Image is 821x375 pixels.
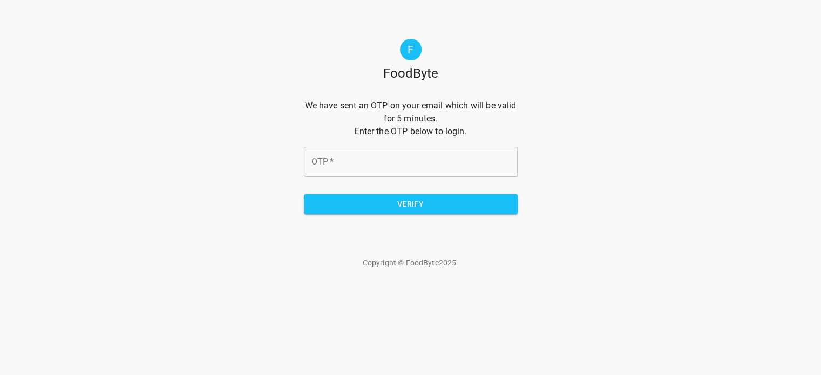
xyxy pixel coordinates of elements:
[313,197,509,211] span: Verify
[383,65,438,82] h1: FoodByte
[400,39,422,60] div: F
[304,257,518,268] p: Copyright © FoodByte 2025 .
[304,194,518,214] button: Verify
[304,99,518,138] p: We have sent an OTP on your email which will be valid for 5 minutes. Enter the OTP below to login.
